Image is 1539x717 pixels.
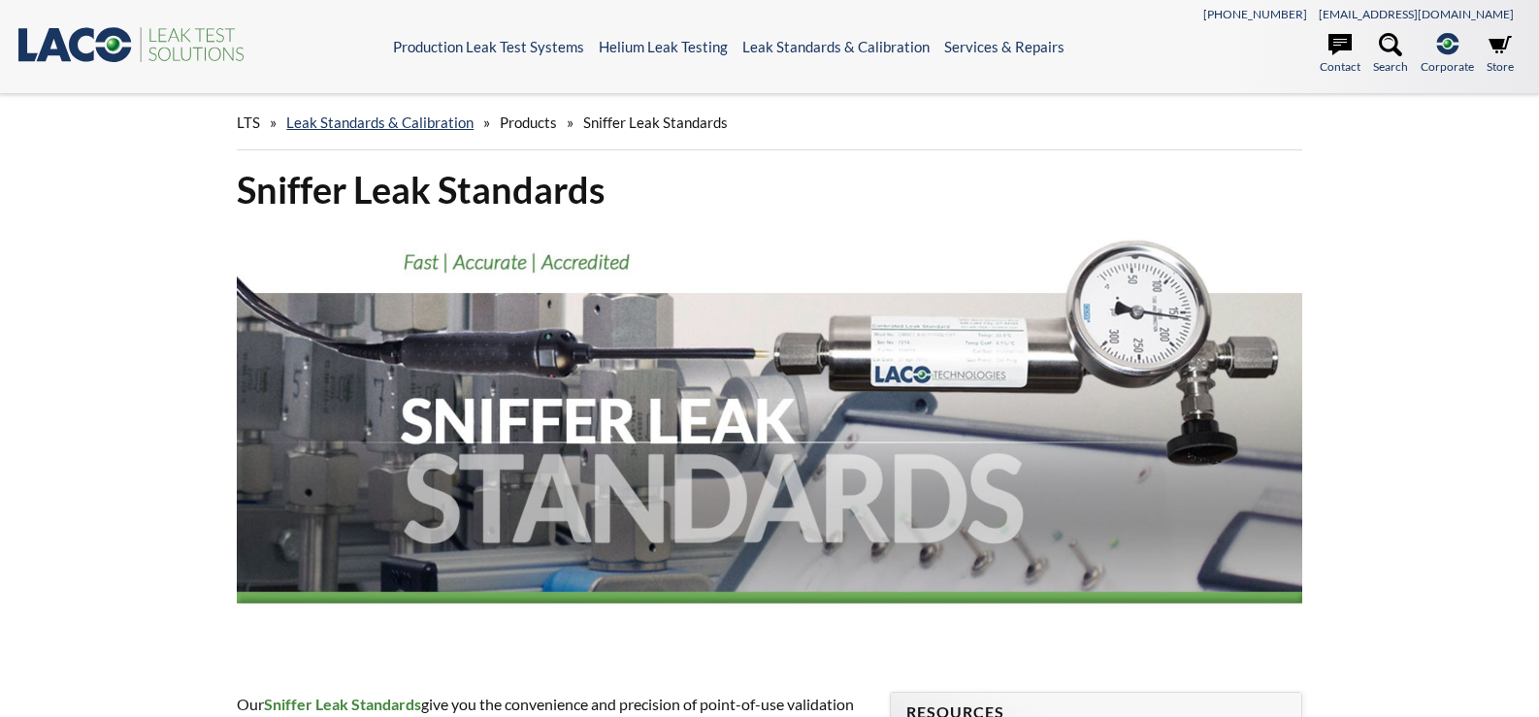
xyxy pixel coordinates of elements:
[1487,33,1514,76] a: Store
[237,114,260,131] span: LTS
[500,114,557,131] span: Products
[286,114,474,131] a: Leak Standards & Calibration
[264,695,421,713] strong: Sniffer Leak Standards
[1203,7,1307,21] a: [PHONE_NUMBER]
[583,114,728,131] span: Sniffer Leak Standards
[237,95,1301,150] div: » » »
[1320,33,1360,76] a: Contact
[742,38,930,55] a: Leak Standards & Calibration
[944,38,1064,55] a: Services & Repairs
[393,38,584,55] a: Production Leak Test Systems
[599,38,728,55] a: Helium Leak Testing
[237,166,1301,213] h1: Sniffer Leak Standards
[1421,57,1474,76] span: Corporate
[1373,33,1408,76] a: Search
[237,229,1301,655] img: Sniffer Leak Standards header
[1319,7,1514,21] a: [EMAIL_ADDRESS][DOMAIN_NAME]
